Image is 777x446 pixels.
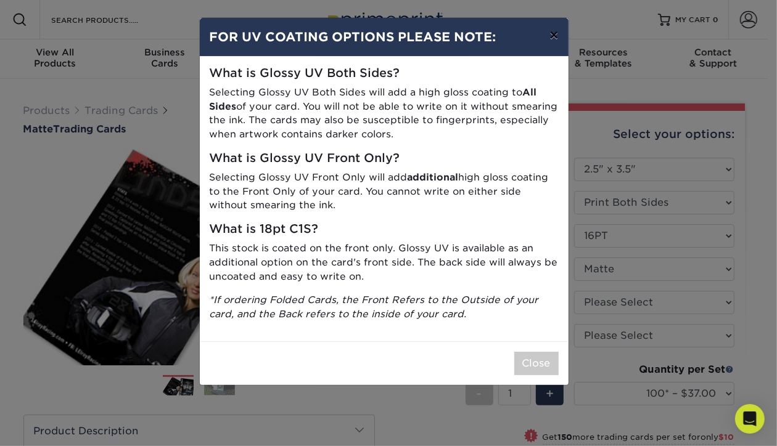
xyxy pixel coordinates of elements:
h5: What is 18pt C1S? [210,222,559,237]
i: *If ordering Folded Cards, the Front Refers to the Outside of your card, and the Back refers to t... [210,294,539,320]
button: Close [514,352,559,375]
h5: What is Glossy UV Both Sides? [210,67,559,81]
h5: What is Glossy UV Front Only? [210,152,559,166]
div: Open Intercom Messenger [735,404,765,434]
h4: FOR UV COATING OPTIONS PLEASE NOTE: [210,28,559,46]
strong: additional [408,171,459,183]
button: × [540,18,568,52]
strong: All Sides [210,86,537,112]
p: Selecting Glossy UV Both Sides will add a high gloss coating to of your card. You will not be abl... [210,86,559,142]
p: Selecting Glossy UV Front Only will add high gloss coating to the Front Only of your card. You ca... [210,171,559,213]
p: This stock is coated on the front only. Glossy UV is available as an additional option on the car... [210,241,559,283]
